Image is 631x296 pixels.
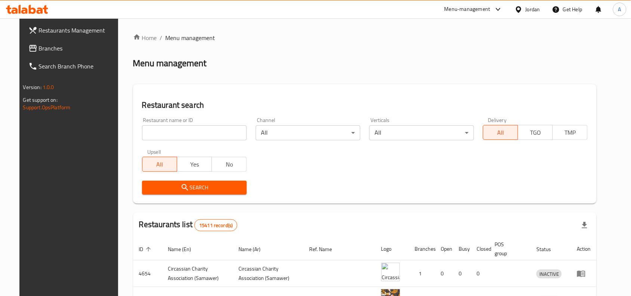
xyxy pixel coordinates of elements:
[142,125,247,140] input: Search for restaurant name or ID..
[571,238,597,260] th: Action
[453,238,471,260] th: Busy
[180,159,209,170] span: Yes
[576,216,594,234] div: Export file
[233,260,304,287] td: ​Circassian ​Charity ​Association​ (Samawer)
[39,26,119,35] span: Restaurants Management
[486,127,515,138] span: All
[22,39,125,57] a: Branches
[22,21,125,39] a: Restaurants Management
[471,260,489,287] td: 0
[133,260,162,287] td: 4654
[133,57,207,69] h2: Menu management
[256,125,360,140] div: All
[212,157,247,172] button: No
[195,222,237,229] span: 15411 record(s)
[43,82,54,92] span: 1.0.0
[495,240,522,258] span: POS group
[526,5,540,13] div: Jordan
[139,219,238,231] h2: Restaurants list
[194,219,237,231] div: Total records count
[147,149,161,155] label: Upsell
[23,103,71,112] a: Support.OpsPlatform
[453,260,471,287] td: 0
[488,118,507,123] label: Delivery
[142,181,247,195] button: Search
[369,125,474,140] div: All
[239,245,271,254] span: Name (Ar)
[309,245,342,254] span: Ref. Name
[162,260,233,287] td: ​Circassian ​Charity ​Association​ (Samawer)
[618,5,621,13] span: A
[536,270,562,278] span: INACTIVE
[168,245,201,254] span: Name (En)
[142,100,588,111] h2: Restaurant search
[518,125,553,140] button: TGO
[139,245,153,254] span: ID
[536,245,561,254] span: Status
[536,269,562,278] div: INACTIVE
[471,238,489,260] th: Closed
[375,238,409,260] th: Logo
[133,33,157,42] a: Home
[22,57,125,75] a: Search Branch Phone
[483,125,518,140] button: All
[166,33,215,42] span: Menu management
[521,127,550,138] span: TGO
[39,62,119,71] span: Search Branch Phone
[39,44,119,53] span: Branches
[435,260,453,287] td: 0
[409,238,435,260] th: Branches
[145,159,174,170] span: All
[444,5,490,14] div: Menu-management
[556,127,585,138] span: TMP
[577,269,591,278] div: Menu
[409,260,435,287] td: 1
[160,33,163,42] li: /
[23,95,58,105] span: Get support on:
[177,157,212,172] button: Yes
[23,82,41,92] span: Version:
[552,125,588,140] button: TMP
[215,159,244,170] span: No
[133,33,597,42] nav: breadcrumb
[435,238,453,260] th: Open
[142,157,177,172] button: All
[381,263,400,281] img: ​Circassian ​Charity ​Association​ (Samawer)
[148,183,241,192] span: Search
